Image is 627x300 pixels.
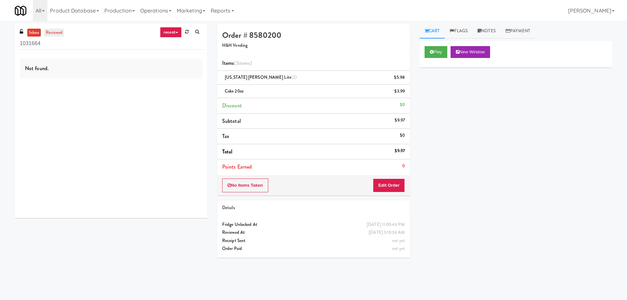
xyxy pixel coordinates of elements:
[160,27,182,38] a: recent
[222,148,233,155] span: Total
[425,46,447,58] button: Play
[222,117,241,125] span: Subtotal
[222,221,405,229] div: Fridge Unlocked At
[15,5,26,16] img: Micromart
[25,65,49,72] span: Not found.
[222,31,405,40] h4: Order # 8580200
[222,204,405,212] div: Details
[395,147,405,155] div: $9.97
[395,116,405,124] div: $9.97
[420,24,445,39] a: Cart
[239,59,250,67] ng-pluralize: items
[222,163,252,171] span: Points Earned
[222,43,405,48] h5: H&H Vending
[473,24,501,39] a: Notes
[222,59,252,67] span: Items
[369,229,405,237] div: [DATE] 3:19:36 AM
[392,245,405,252] span: not yet
[394,73,405,82] div: $5.98
[222,178,268,192] button: No Items Taken
[392,237,405,244] span: not yet
[367,221,405,229] div: [DATE] 11:09:46 PM
[445,24,473,39] a: Flags
[44,29,65,37] a: reviewed
[225,74,297,80] span: [US_STATE] [PERSON_NAME] Lite
[222,132,229,140] span: Tax
[20,38,202,50] input: Search vision orders
[400,101,405,109] div: $0
[402,162,405,170] div: 0
[501,24,536,39] a: Payment
[400,131,405,140] div: $0
[27,29,41,37] a: inbox
[222,229,405,237] div: Reviewed At
[222,245,405,253] div: Order Paid
[291,74,297,80] span: (2)
[234,59,252,67] span: (3 )
[394,87,405,95] div: $3.99
[222,237,405,245] div: Receipt Sent
[373,178,405,192] button: Edit Order
[451,46,490,58] button: New Window
[225,88,244,94] span: Coke 20oz
[222,102,242,109] span: Discount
